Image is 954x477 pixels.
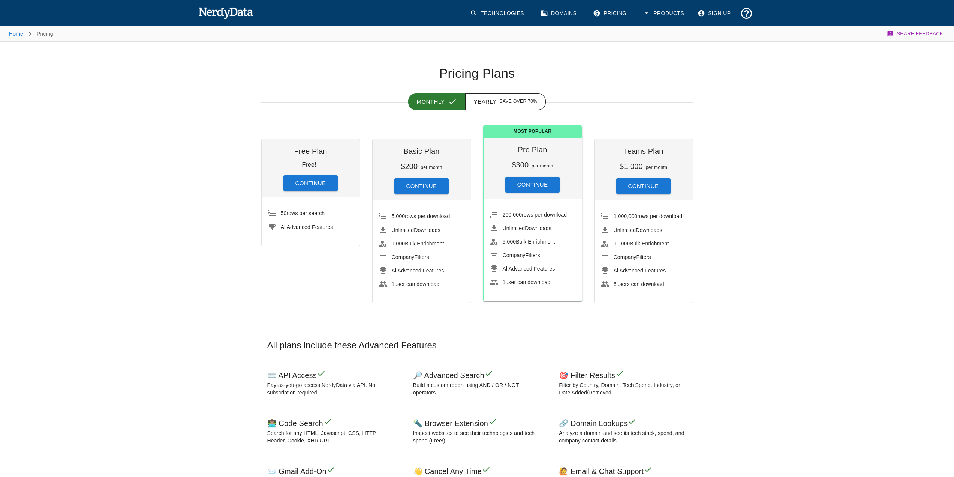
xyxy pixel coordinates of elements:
[392,213,405,219] span: 5,000
[261,66,693,81] h1: Pricing Plans
[9,26,53,41] nav: breadcrumb
[413,429,541,444] p: Inspect websites to see their technologies and tech spend (Free!)
[281,224,287,230] span: All
[392,268,398,274] span: All
[392,281,440,287] span: user can download
[392,213,450,219] span: rows per download
[394,178,449,194] button: Continue
[413,419,497,429] h6: 🔦 Browser Extension
[267,419,332,429] h6: 👨🏽‍💻 Code Search
[614,268,666,274] span: Advanced Features
[638,4,690,23] button: Products
[503,252,540,258] span: Filters
[484,126,582,138] span: Most Popular
[499,98,537,105] span: Save over 70%
[559,371,624,381] h6: 🎯 Filter Results
[616,178,671,194] button: Continue
[614,213,638,219] span: 1,000,000
[281,210,287,216] span: 50
[392,268,444,274] span: Advanced Features
[614,227,636,233] span: Unlimited
[614,281,617,287] span: 6
[614,227,662,233] span: Downloads
[283,175,338,191] button: Continue
[503,239,516,245] span: 5,000
[302,161,316,168] p: Free!
[392,241,405,247] span: 1,000
[392,241,444,247] span: Bulk Enrichment
[614,241,669,247] span: Bulk Enrichment
[503,212,522,218] span: 200,000
[267,429,395,444] p: Search for any HTML, Javascript, CSS, HTTP Header, Cookie, XHR URL
[559,381,687,396] p: Filter by Country, Domain, Tech Spend, Industry, or Date Added/Removed
[505,177,560,193] button: Continue
[646,165,668,170] span: per month
[614,213,683,219] span: rows per download
[421,165,442,170] span: per month
[401,162,418,170] h6: $200
[693,4,737,23] a: Sign Up
[413,371,493,381] h6: 🔎 Advanced Search
[614,241,630,247] span: 10,000
[614,254,651,260] span: Filters
[589,4,632,23] a: Pricing
[503,225,525,231] span: Unlimited
[614,254,636,260] span: Company
[261,339,693,351] h3: All plans include these Advanced Features
[379,145,465,157] h6: Basic Plan
[503,266,509,272] span: All
[737,4,756,23] button: Support and Documentation
[465,93,546,110] button: Yearly Save over 70%
[614,281,664,287] span: users can download
[281,224,333,230] span: Advanced Features
[392,254,429,260] span: Filters
[267,371,326,381] h6: ⌨️ API Access
[559,419,636,429] h6: 🔗 Domain Lookups
[392,227,414,233] span: Unlimited
[886,26,945,41] button: Share Feedback
[392,227,440,233] span: Downloads
[503,279,551,285] span: user can download
[503,212,567,218] span: rows per download
[413,381,541,396] p: Build a custom report using AND / OR / NOT operators
[614,268,620,274] span: All
[9,31,23,37] a: Home
[559,429,687,444] p: Analyze a domain and see its tech stack, spend, and company contact details
[601,145,687,157] h6: Teams Plan
[281,210,325,216] span: rows per search
[490,144,576,156] h6: Pro Plan
[503,225,551,231] span: Downloads
[512,161,529,169] h6: $300
[532,163,553,169] span: per month
[413,467,491,475] h6: 👋 Cancel Any Time
[536,4,583,23] a: Domains
[392,281,395,287] span: 1
[559,467,653,475] h6: 🙋 Email & Chat Support
[37,30,53,38] p: Pricing
[392,254,415,260] span: Company
[198,5,253,20] img: NerdyData.com
[267,381,395,396] p: Pay-as-you-go access NerdyData via API. No subscription required.
[267,467,335,477] h6: 📨 Gmail Add-On
[408,93,466,110] button: Monthly
[503,266,555,272] span: Advanced Features
[268,145,354,157] h6: Free Plan
[503,279,506,285] span: 1
[503,252,526,258] span: Company
[620,162,643,170] h6: $1,000
[503,239,555,245] span: Bulk Enrichment
[466,4,530,23] a: Technologies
